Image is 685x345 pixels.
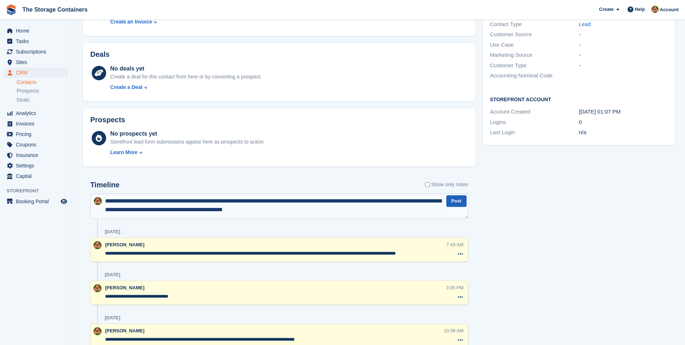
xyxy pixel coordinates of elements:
[4,140,68,150] a: menu
[579,108,668,116] div: [DATE] 01:07 PM
[4,129,68,139] a: menu
[105,285,144,290] span: [PERSON_NAME]
[490,41,579,49] div: Use Case
[4,150,68,160] a: menu
[19,4,90,16] a: The Storage Containers
[490,61,579,70] div: Customer Type
[579,30,668,39] div: -
[16,108,59,118] span: Analytics
[16,36,59,46] span: Tasks
[16,150,59,160] span: Insurance
[579,61,668,70] div: -
[6,187,72,195] span: Storefront
[4,26,68,36] a: menu
[490,30,579,39] div: Customer Source
[444,327,464,334] div: 10:39 AM
[599,6,614,13] span: Create
[579,21,591,27] a: Lead
[660,6,679,13] span: Account
[60,197,68,206] a: Preview store
[16,47,59,57] span: Subscriptions
[490,118,579,127] div: Logins
[4,161,68,171] a: menu
[110,18,207,26] a: Create an Invoice
[446,284,463,291] div: 3:05 PM
[110,84,142,91] div: Create a Deal
[490,95,668,103] h2: Storefront Account
[90,50,109,59] h2: Deals
[16,57,59,67] span: Sites
[17,87,68,95] a: Prospects
[17,97,30,103] span: Deals
[16,68,59,78] span: CRM
[110,149,265,156] a: Learn More
[4,57,68,67] a: menu
[16,119,59,129] span: Invoices
[490,128,579,137] div: Last Login
[105,272,120,278] div: [DATE]
[4,36,68,46] a: menu
[490,108,579,116] div: Account Created
[579,128,668,137] div: n/a
[17,79,68,86] a: Contacts
[16,171,59,181] span: Capital
[105,315,120,321] div: [DATE]
[4,119,68,129] a: menu
[651,6,659,13] img: Kirsty Simpson
[579,41,668,49] div: -
[94,197,102,205] img: Kirsty Simpson
[425,181,468,188] label: Show only notes
[110,73,261,81] div: Create a deal for this contact from here or by converting a prospect.
[110,18,152,26] div: Create an Invoice
[579,51,668,59] div: -
[4,108,68,118] a: menu
[16,26,59,36] span: Home
[17,96,68,104] a: Deals
[90,116,125,124] h2: Prospects
[110,129,265,138] div: No prospects yet
[105,242,144,247] span: [PERSON_NAME]
[490,20,579,29] div: Contact Type
[17,88,39,94] span: Prospects
[4,68,68,78] a: menu
[110,138,265,146] div: Storefront lead form submissions appear here as prospects to action.
[16,140,59,150] span: Coupons
[105,229,120,235] div: [DATE]
[490,51,579,59] div: Marketing Source
[16,196,59,206] span: Booking Portal
[4,47,68,57] a: menu
[94,241,101,249] img: Kirsty Simpson
[4,196,68,206] a: menu
[94,327,101,335] img: Kirsty Simpson
[6,4,17,15] img: stora-icon-8386f47178a22dfd0bd8f6a31ec36ba5ce8667c1dd55bd0f319d3a0aa187defe.svg
[579,118,668,127] div: 0
[16,129,59,139] span: Pricing
[110,64,261,73] div: No deals yet
[490,72,579,80] div: Accounting Nominal Code
[446,241,464,248] div: 7:43 AM
[110,149,137,156] div: Learn More
[94,284,101,292] img: Kirsty Simpson
[446,195,467,207] button: Post
[16,161,59,171] span: Settings
[105,328,144,333] span: [PERSON_NAME]
[90,181,120,189] h2: Timeline
[635,6,645,13] span: Help
[425,181,430,188] input: Show only notes
[110,84,261,91] a: Create a Deal
[4,171,68,181] a: menu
